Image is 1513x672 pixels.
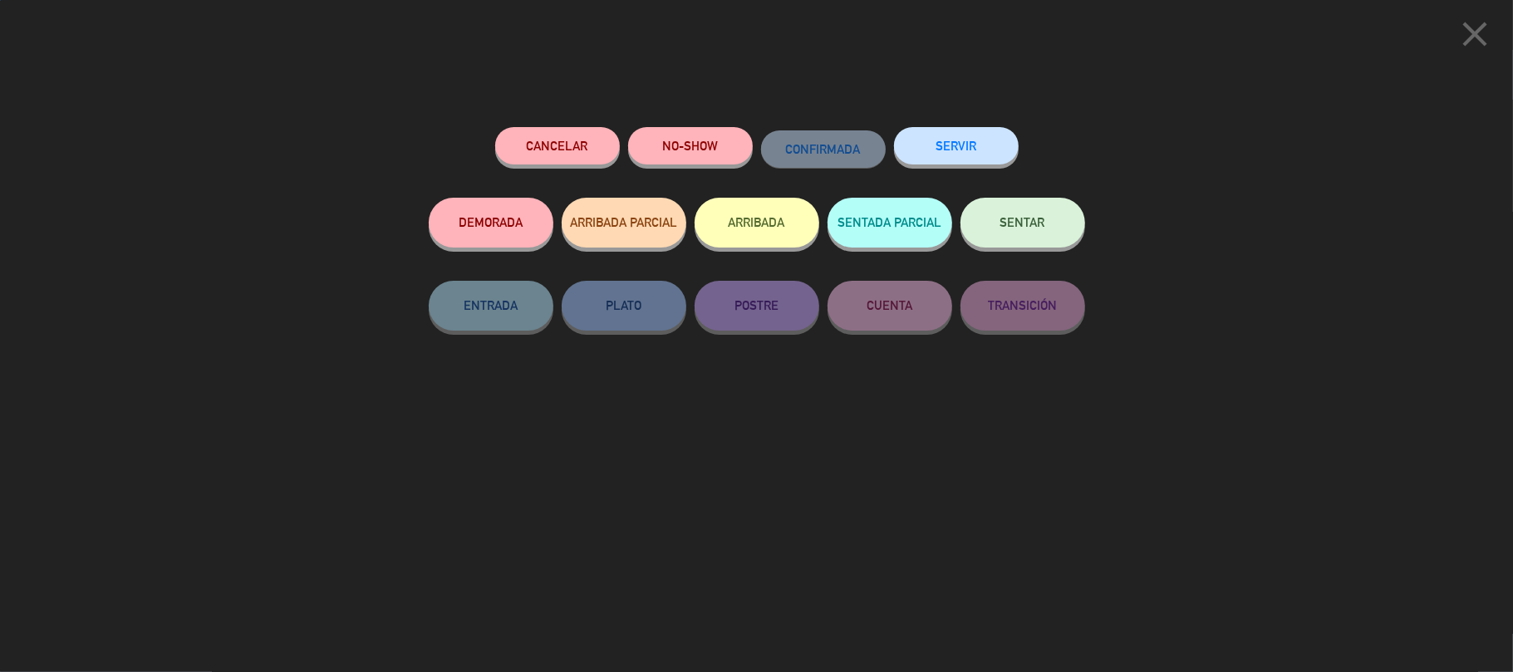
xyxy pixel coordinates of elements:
[562,281,686,331] button: PLATO
[1000,215,1045,229] span: SENTAR
[695,281,819,331] button: POSTRE
[429,281,553,331] button: ENTRADA
[960,198,1085,248] button: SENTAR
[828,281,952,331] button: CUENTA
[1454,13,1496,55] i: close
[495,127,620,164] button: Cancelar
[960,281,1085,331] button: TRANSICIÓN
[562,198,686,248] button: ARRIBADA PARCIAL
[570,215,677,229] span: ARRIBADA PARCIAL
[695,198,819,248] button: ARRIBADA
[628,127,753,164] button: NO-SHOW
[786,142,861,156] span: CONFIRMADA
[429,198,553,248] button: DEMORADA
[894,127,1019,164] button: SERVIR
[761,130,886,168] button: CONFIRMADA
[828,198,952,248] button: SENTADA PARCIAL
[1449,12,1501,61] button: close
